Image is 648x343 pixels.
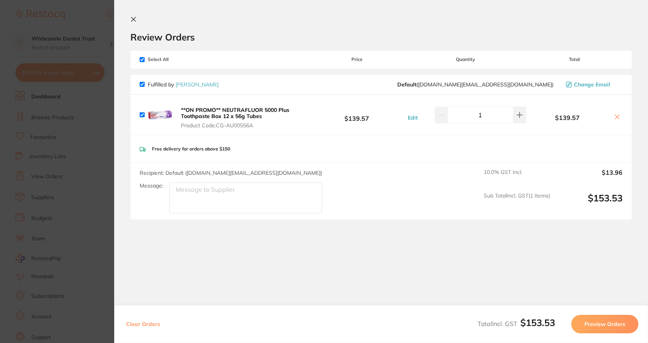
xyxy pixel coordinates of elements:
span: Select All [140,57,217,62]
button: Preview Orders [571,315,638,333]
span: Sub Total Incl. GST ( 1 Items) [484,193,550,214]
b: **ON PROMO** NEUTRAFLUOR 5000 Plus Toothpaste Box 12 x 56g Tubes [181,106,289,120]
b: $139.57 [309,108,405,122]
span: Quantity [405,57,526,62]
span: 10.0 % GST Incl. [484,169,550,186]
span: Price [309,57,405,62]
label: Message: [140,182,163,189]
button: **ON PROMO** NEUTRAFLUOR 5000 Plus Toothpaste Box 12 x 56g Tubes Product Code:CG-AU00556A [179,106,309,129]
b: Default [397,81,417,88]
span: Change Email [574,81,610,88]
span: Total Incl. GST [478,320,555,328]
span: Recipient: Default ( [DOMAIN_NAME][EMAIL_ADDRESS][DOMAIN_NAME] ) [140,169,322,176]
button: Clear Orders [124,315,162,333]
button: Edit [405,114,420,121]
output: $13.96 [556,169,623,186]
span: Product Code: CG-AU00556A [181,122,306,128]
b: $153.53 [520,317,555,328]
a: [PERSON_NAME] [175,81,219,88]
b: $139.57 [526,114,609,121]
p: Fulfilled by [148,81,219,88]
span: Total [526,57,623,62]
p: Free delivery for orders above $150 [152,146,230,152]
span: customer.care@henryschein.com.au [397,81,553,88]
output: $153.53 [556,193,623,214]
button: Change Email [564,81,623,88]
img: eWMzMnF2Zw [148,103,172,127]
h2: Review Orders [130,31,632,43]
